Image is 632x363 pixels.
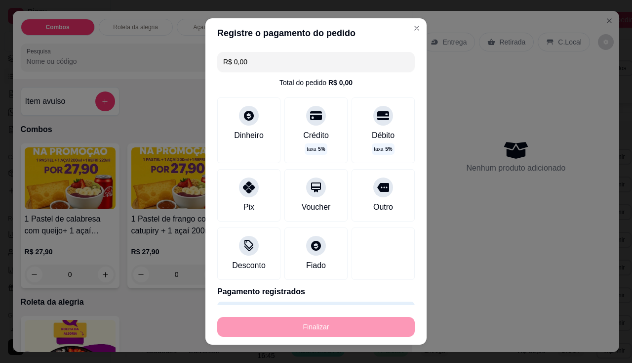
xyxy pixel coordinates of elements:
[318,145,325,153] span: 5 %
[374,145,392,153] p: taxa
[223,52,409,72] input: Ex.: hambúrguer de cordeiro
[243,201,254,213] div: Pix
[234,130,264,141] div: Dinheiro
[232,260,266,272] div: Desconto
[306,260,326,272] div: Fiado
[217,286,415,298] p: Pagamento registrados
[373,201,393,213] div: Outro
[409,20,425,36] button: Close
[385,145,392,153] span: 5 %
[205,18,427,48] header: Registre o pagamento do pedido
[328,78,353,88] div: R$ 0,00
[303,130,329,141] div: Crédito
[302,201,331,213] div: Voucher
[307,145,325,153] p: taxa
[279,78,353,88] div: Total do pedido
[372,130,395,141] div: Débito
